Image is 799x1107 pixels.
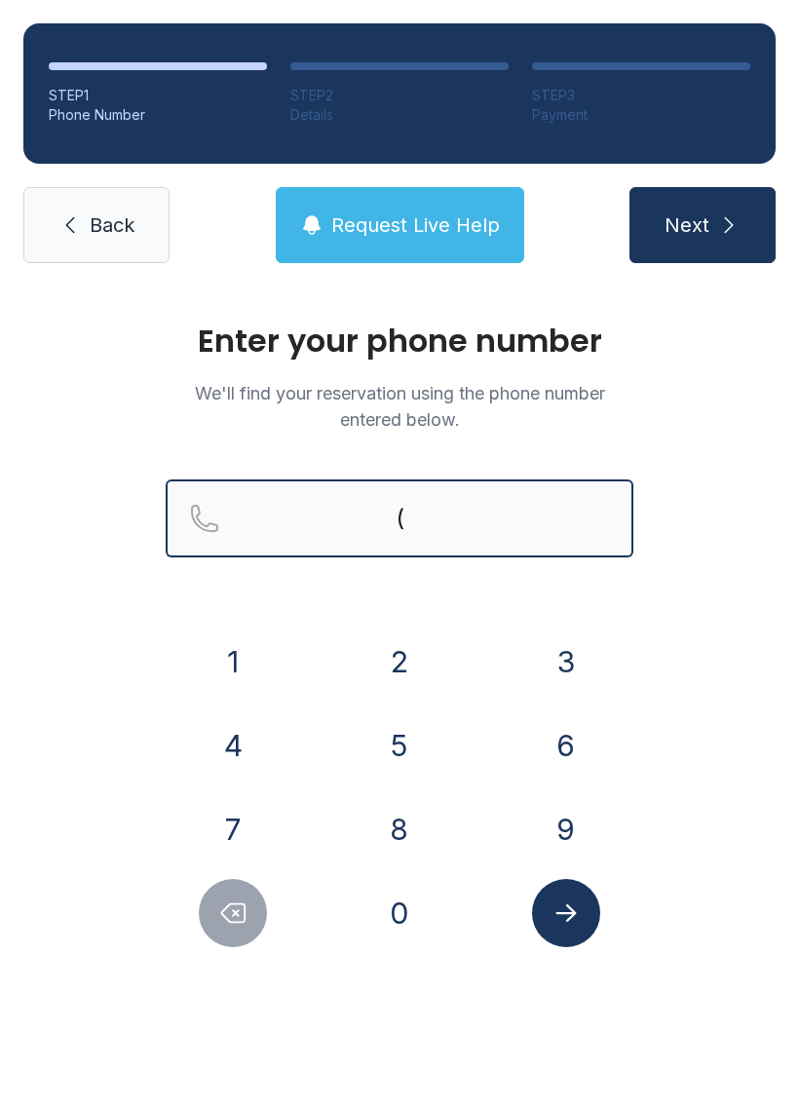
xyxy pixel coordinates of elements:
button: Submit lookup form [532,879,600,947]
button: 1 [199,628,267,696]
button: 6 [532,711,600,780]
button: 9 [532,795,600,863]
div: STEP 2 [290,86,509,105]
div: STEP 3 [532,86,750,105]
button: 2 [365,628,434,696]
button: 3 [532,628,600,696]
span: Request Live Help [331,211,500,239]
input: Reservation phone number [166,479,633,557]
span: Next [665,211,709,239]
button: Delete number [199,879,267,947]
button: 0 [365,879,434,947]
div: Details [290,105,509,125]
div: STEP 1 [49,86,267,105]
button: 4 [199,711,267,780]
button: 8 [365,795,434,863]
p: We'll find your reservation using the phone number entered below. [166,380,633,433]
h1: Enter your phone number [166,325,633,357]
button: 7 [199,795,267,863]
div: Payment [532,105,750,125]
button: 5 [365,711,434,780]
div: Phone Number [49,105,267,125]
span: Back [90,211,134,239]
